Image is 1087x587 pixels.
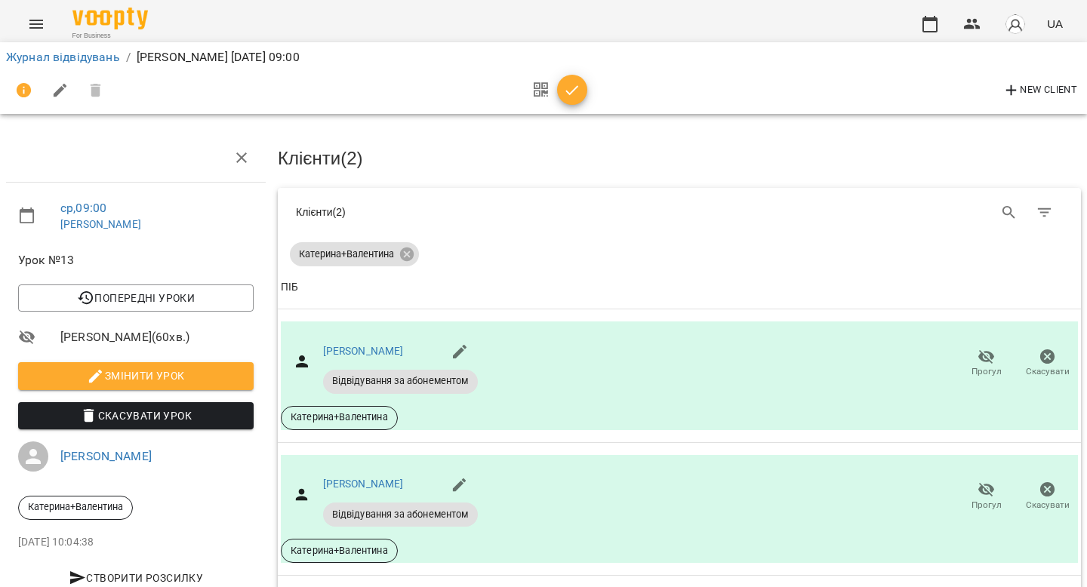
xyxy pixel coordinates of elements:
[1041,10,1069,38] button: UA
[30,367,242,385] span: Змінити урок
[323,508,478,521] span: Відвідування за абонементом
[1017,343,1078,385] button: Скасувати
[137,48,300,66] p: [PERSON_NAME] [DATE] 09:00
[6,50,120,64] a: Журнал відвідувань
[30,289,242,307] span: Попередні уроки
[72,8,148,29] img: Voopty Logo
[60,449,152,463] a: [PERSON_NAME]
[1017,475,1078,518] button: Скасувати
[1026,499,1070,512] span: Скасувати
[1047,16,1063,32] span: UA
[1002,81,1077,100] span: New Client
[19,500,132,514] span: Катерина+Валентина
[60,218,141,230] a: [PERSON_NAME]
[282,544,397,558] span: Катерина+Валентина
[72,31,148,41] span: For Business
[18,402,254,429] button: Скасувати Урок
[1027,195,1063,231] button: Фільтр
[972,499,1002,512] span: Прогул
[991,195,1027,231] button: Search
[60,328,254,346] span: [PERSON_NAME] ( 60 хв. )
[18,496,133,520] div: Катерина+Валентина
[290,247,403,261] span: Катерина+Валентина
[18,284,254,312] button: Попередні уроки
[999,78,1081,103] button: New Client
[30,407,242,425] span: Скасувати Урок
[278,188,1081,236] div: Table Toolbar
[18,535,254,550] p: [DATE] 10:04:38
[296,204,668,220] div: Клієнти ( 2 )
[956,343,1017,385] button: Прогул
[18,362,254,389] button: Змінити урок
[290,242,419,266] div: Катерина+Валентина
[6,48,1081,66] nav: breadcrumb
[972,365,1002,378] span: Прогул
[281,278,298,297] div: ПІБ
[60,201,106,215] a: ср , 09:00
[1026,365,1070,378] span: Скасувати
[281,278,298,297] div: Sort
[323,345,404,357] a: [PERSON_NAME]
[281,278,1078,297] span: ПІБ
[18,6,54,42] button: Menu
[1005,14,1026,35] img: avatar_s.png
[18,251,254,269] span: Урок №13
[323,478,404,490] a: [PERSON_NAME]
[126,48,131,66] li: /
[956,475,1017,518] button: Прогул
[323,374,478,388] span: Відвідування за абонементом
[278,149,1081,168] h3: Клієнти ( 2 )
[24,569,248,587] span: Створити розсилку
[282,410,397,424] span: Катерина+Валентина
